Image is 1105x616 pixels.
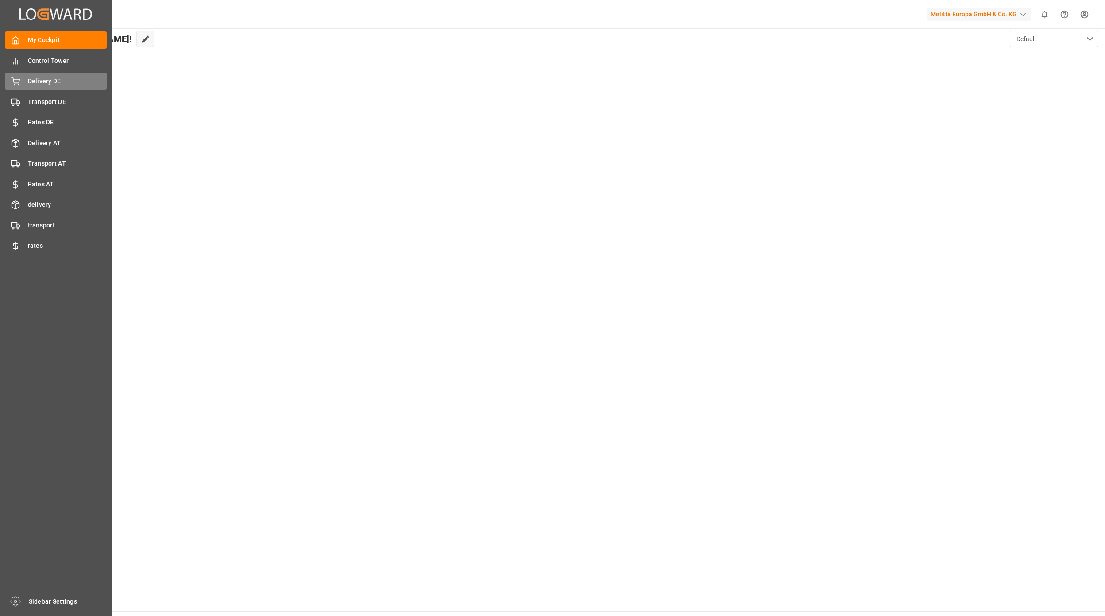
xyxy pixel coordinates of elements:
a: transport [5,216,107,234]
a: Rates AT [5,175,107,192]
div: Melitta Europa GmbH & Co. KG [927,8,1031,21]
span: Rates AT [28,180,107,189]
span: transport [28,221,107,230]
a: Delivery DE [5,73,107,90]
button: open menu [1010,31,1098,47]
span: delivery [28,200,107,209]
span: Rates DE [28,118,107,127]
a: Transport AT [5,155,107,172]
span: My Cockpit [28,35,107,45]
button: Melitta Europa GmbH & Co. KG [927,6,1035,23]
button: show 0 new notifications [1035,4,1055,24]
span: rates [28,241,107,250]
span: Default [1016,35,1036,44]
a: Transport DE [5,93,107,110]
span: Transport AT [28,159,107,168]
a: Rates DE [5,114,107,131]
span: Control Tower [28,56,107,65]
span: Transport DE [28,97,107,107]
a: rates [5,237,107,254]
a: delivery [5,196,107,213]
a: Delivery AT [5,134,107,151]
a: Control Tower [5,52,107,69]
button: Help Center [1055,4,1074,24]
span: Delivery DE [28,77,107,86]
span: Delivery AT [28,139,107,148]
a: My Cockpit [5,31,107,49]
span: Sidebar Settings [29,597,108,606]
